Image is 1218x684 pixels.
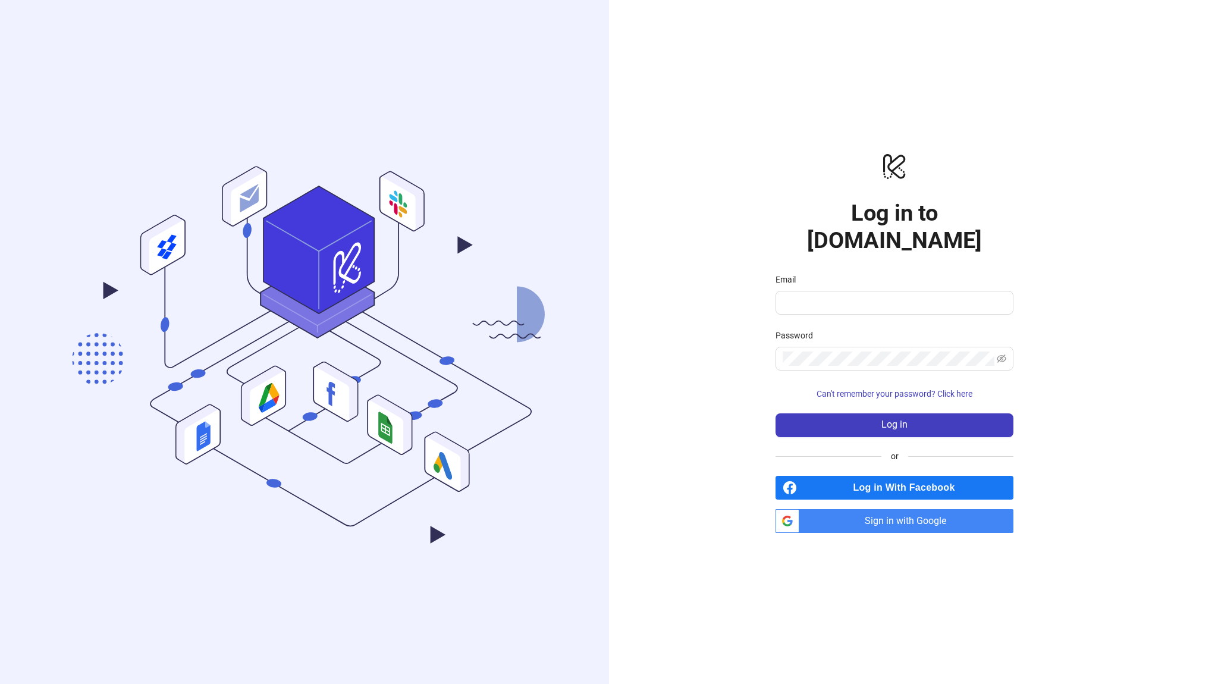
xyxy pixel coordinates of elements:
[776,389,1013,399] a: Can't remember your password? Click here
[776,329,821,342] label: Password
[776,199,1013,254] h1: Log in to [DOMAIN_NAME]
[881,450,908,463] span: or
[802,476,1013,500] span: Log in With Facebook
[817,389,972,399] span: Can't remember your password? Click here
[881,419,908,430] span: Log in
[776,273,803,286] label: Email
[776,385,1013,404] button: Can't remember your password? Click here
[783,296,1004,310] input: Email
[776,476,1013,500] a: Log in With Facebook
[776,413,1013,437] button: Log in
[783,352,994,366] input: Password
[804,509,1013,533] span: Sign in with Google
[997,354,1006,363] span: eye-invisible
[776,509,1013,533] a: Sign in with Google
